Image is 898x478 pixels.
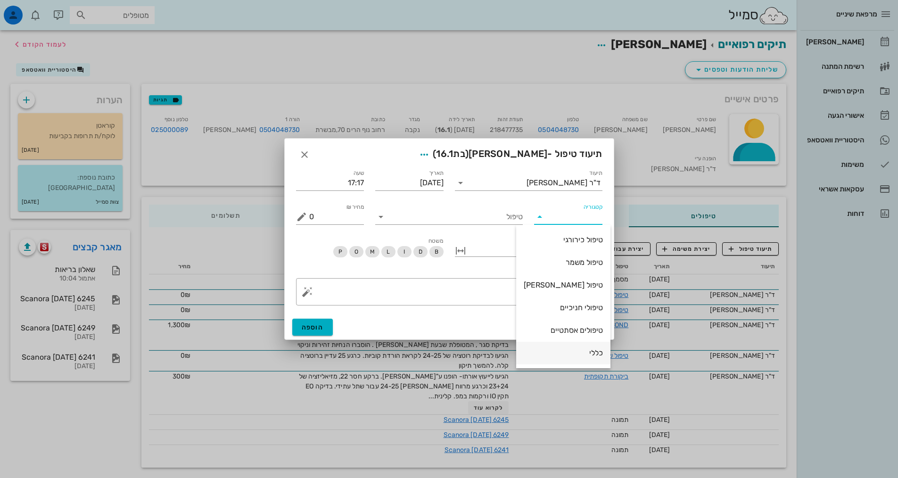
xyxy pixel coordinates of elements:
[434,246,438,257] span: B
[436,148,453,159] span: 16.1
[469,148,547,159] span: [PERSON_NAME]
[354,170,364,177] label: שעה
[524,280,603,289] div: טיפול [PERSON_NAME]
[387,246,390,257] span: L
[524,235,603,244] div: טיפול כירורגי
[338,246,342,257] span: P
[524,348,603,357] div: כללי
[433,148,469,159] span: (בת )
[524,326,603,335] div: טיפולים אסתטיים
[302,323,324,331] span: הוספה
[583,204,602,211] label: קטגוריה
[589,170,602,177] label: תיעוד
[524,303,603,312] div: טיפולי חניכיים
[292,319,333,336] button: הוספה
[370,246,374,257] span: M
[524,258,603,267] div: טיפול משמר
[296,211,307,223] button: מחיר ₪ appended action
[416,146,602,163] span: תיעוד טיפול -
[418,246,422,257] span: D
[428,170,444,177] label: תאריך
[346,204,364,211] label: מחיר ₪
[527,179,601,187] div: ד"ר [PERSON_NAME]
[404,246,405,257] span: I
[428,238,443,244] span: משטח
[455,175,602,190] div: תיעודד"ר [PERSON_NAME]
[354,246,358,257] span: O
